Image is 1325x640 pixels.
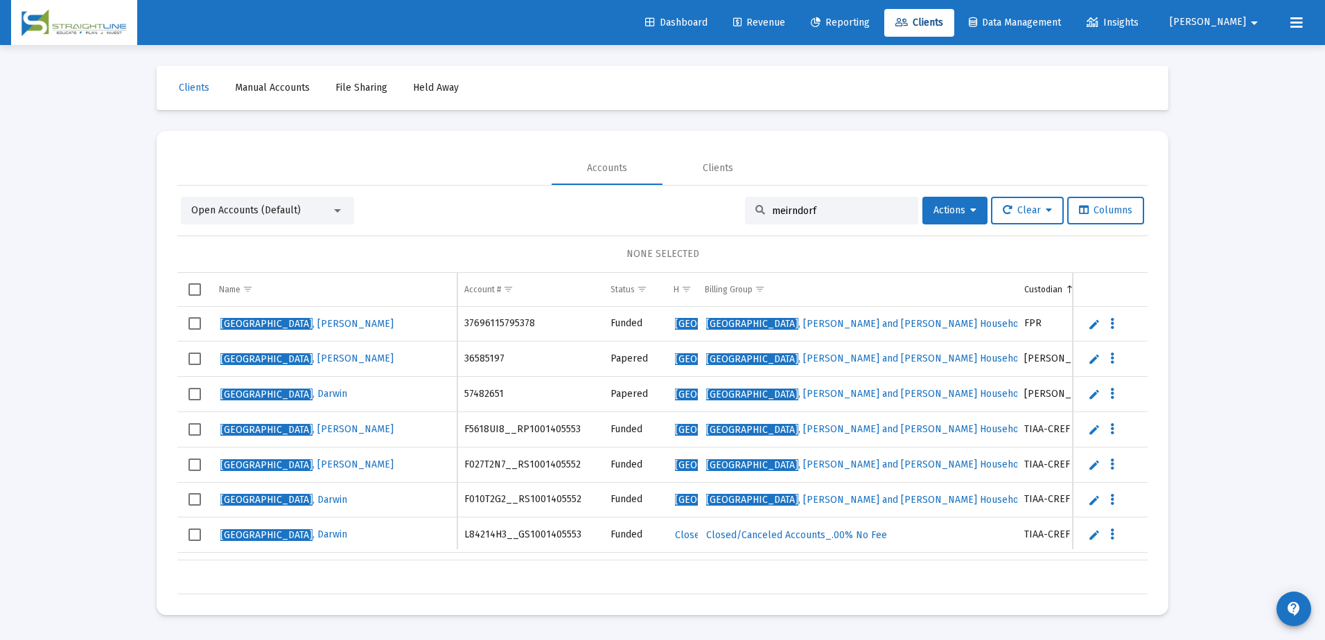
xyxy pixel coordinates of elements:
span: , Darwin Household [675,388,852,400]
a: Edit [1088,459,1100,471]
td: TIAA-CREF [1017,482,1096,517]
span: Data Management [969,17,1061,28]
span: , Darwin Household [675,494,852,506]
td: [DATE] [1096,307,1196,341]
div: Account # [464,284,501,295]
a: Manual Accounts [224,74,321,102]
span: [GEOGRAPHIC_DATA] [675,424,767,436]
span: [GEOGRAPHIC_DATA] [675,389,767,400]
td: L84214H3__GS1001405553 [457,517,602,553]
div: Select row [188,317,201,330]
span: [GEOGRAPHIC_DATA] [220,529,313,541]
span: , [PERSON_NAME] Household [675,318,899,330]
div: Select all [188,283,201,296]
td: FPR [1017,307,1096,341]
td: TIAA-CREF [1017,517,1096,553]
a: [GEOGRAPHIC_DATA], [PERSON_NAME] Household [674,314,900,335]
img: Dashboard [21,9,127,37]
div: Select row [188,353,201,365]
a: Insights [1076,9,1150,37]
td: F027T2N7__RS1001405552 [457,447,602,482]
div: Papered [611,387,660,401]
td: F5618UI8__RP1001405553 [457,411,602,447]
span: , Darwin [220,388,347,400]
span: [GEOGRAPHIC_DATA] [706,459,798,471]
a: Edit [1088,318,1100,330]
td: Column Household [667,273,698,306]
span: Show filter options for column 'Name' [243,284,253,294]
a: [GEOGRAPHIC_DATA], [PERSON_NAME] and [PERSON_NAME] Household_.90% Tiered-Arrears [705,419,1125,440]
button: [PERSON_NAME] [1153,8,1279,36]
span: , [PERSON_NAME] [220,318,394,330]
td: Column Status [604,273,667,306]
a: [GEOGRAPHIC_DATA], [PERSON_NAME] and [PERSON_NAME] Household_.90% Tiered-Arrears [705,384,1125,405]
button: Columns [1067,197,1144,224]
span: Show filter options for column 'Billing Group' [755,284,765,294]
span: Clients [895,17,943,28]
span: [GEOGRAPHIC_DATA] [220,459,313,471]
span: Insights [1087,17,1139,28]
span: [GEOGRAPHIC_DATA] [706,424,798,436]
span: [GEOGRAPHIC_DATA] [220,353,313,365]
span: [GEOGRAPHIC_DATA] [220,424,313,436]
div: Funded [611,423,660,436]
span: , [PERSON_NAME] and [PERSON_NAME] Household_.90% Tiered-Arrears [706,459,1123,470]
div: Status [611,284,635,295]
td: TIAA-CREF [1017,553,1096,588]
td: 36585197 [457,341,602,377]
span: Held Away [413,82,459,94]
a: [GEOGRAPHIC_DATA], Darwin [219,524,349,545]
td: [DATE] [1096,553,1196,588]
a: Closed/Canceled Accounts [674,525,796,545]
a: Edit [1088,528,1100,541]
td: [PERSON_NAME] [1017,341,1096,377]
div: Funded [611,317,660,330]
div: Household [674,284,679,295]
div: Select row [188,423,201,436]
td: [DATE] [1096,447,1196,482]
div: Name [219,284,240,295]
span: [GEOGRAPHIC_DATA] [675,353,767,365]
a: Edit [1088,388,1100,400]
span: , [PERSON_NAME] and [PERSON_NAME] Household_.90% Tiered-Arrears [706,388,1123,400]
span: , Darwin [220,528,347,540]
span: , [PERSON_NAME] Household [675,459,899,470]
div: Accounts [587,161,627,175]
span: [GEOGRAPHIC_DATA] [706,318,798,330]
span: , [PERSON_NAME] [220,423,394,435]
td: F010T2G2__RS1001405552 [457,482,602,517]
span: , [PERSON_NAME] and [PERSON_NAME] Household_.90% Tiered-Arrears [706,318,1123,330]
a: Closed/Canceled Accounts_.00% No Fee [705,525,888,545]
div: Select row [188,493,201,506]
span: , [PERSON_NAME] and [PERSON_NAME] Household_.90% Tiered-Arrears [706,423,1123,435]
a: [GEOGRAPHIC_DATA], [PERSON_NAME] and [PERSON_NAME] Household_.90% Tiered-Arrears [705,490,1125,510]
span: , [PERSON_NAME] [220,353,394,364]
div: Select row [188,388,201,400]
span: [GEOGRAPHIC_DATA] [220,389,313,400]
span: , [PERSON_NAME] and [PERSON_NAME] Household_.90% Tiered-Arrears [706,494,1123,506]
a: [GEOGRAPHIC_DATA], Darwin [219,384,349,405]
span: Open Accounts (Default) [191,204,301,216]
span: Show filter options for column 'Account #' [503,284,514,294]
a: [GEOGRAPHIC_DATA], [PERSON_NAME] [219,419,395,440]
div: Select row [188,459,201,471]
span: , Darwin [220,494,347,506]
span: , [PERSON_NAME] [220,459,394,470]
a: [GEOGRAPHIC_DATA], [PERSON_NAME] and [PERSON_NAME] Household_.90% Tiered-Arrears [705,314,1125,335]
td: Rollover IRA [602,341,604,377]
div: Funded [611,458,660,472]
a: Edit [1088,423,1100,436]
div: Funded [611,528,660,542]
td: Column Type [602,273,604,306]
div: Clients [703,161,733,175]
span: , [PERSON_NAME] Household [675,423,899,435]
div: NONE SELECTED [188,247,1137,261]
a: Clients [168,74,220,102]
a: Revenue [722,9,796,37]
a: [GEOGRAPHIC_DATA], [PERSON_NAME] [219,454,395,475]
a: Dashboard [634,9,719,37]
span: [GEOGRAPHIC_DATA] [675,318,767,330]
a: [GEOGRAPHIC_DATA], [PERSON_NAME] Household [674,348,900,369]
a: Edit [1088,353,1100,365]
td: [DATE] [1096,482,1196,517]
